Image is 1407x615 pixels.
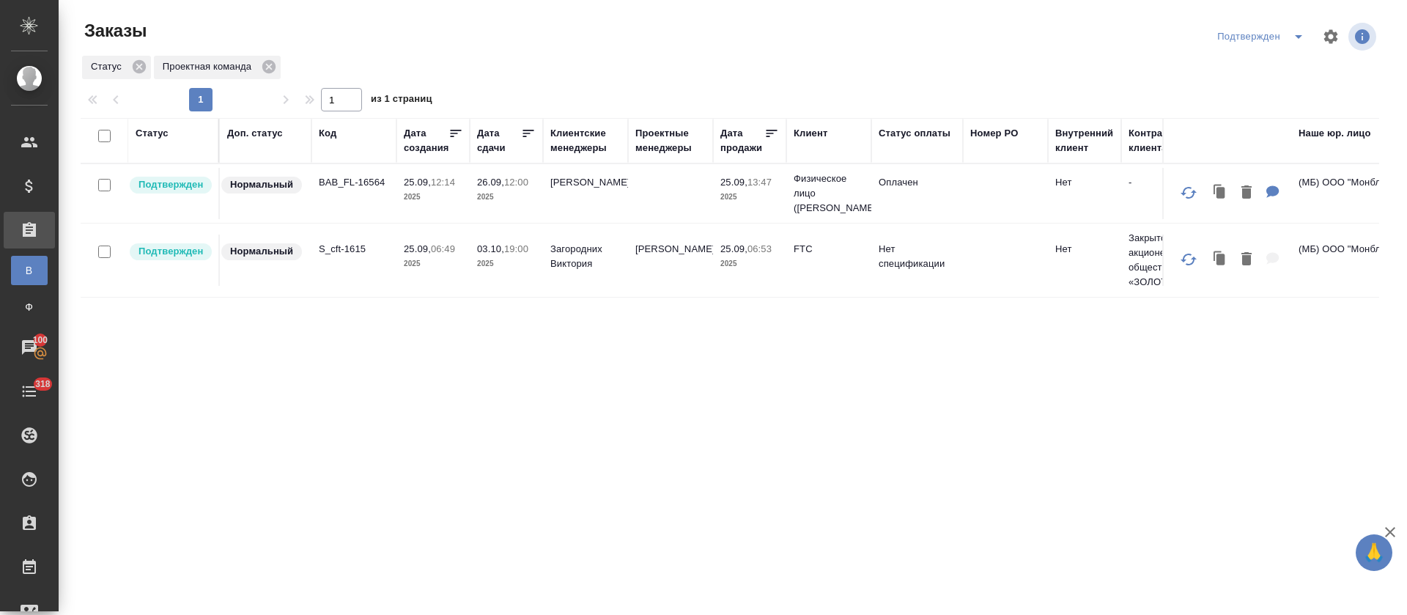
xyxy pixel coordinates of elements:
[1055,242,1114,257] p: Нет
[720,243,747,254] p: 25.09,
[477,126,521,155] div: Дата сдачи
[136,126,169,141] div: Статус
[319,242,389,257] p: S_cft-1615
[404,126,448,155] div: Дата создания
[871,168,963,219] td: Оплачен
[404,190,462,205] p: 2025
[1234,178,1259,208] button: Удалить
[18,300,40,314] span: Ф
[11,292,48,322] a: Ф
[477,190,536,205] p: 2025
[543,168,628,219] td: [PERSON_NAME]
[1214,25,1313,48] div: split button
[11,256,48,285] a: В
[794,242,864,257] p: FTC
[230,177,293,192] p: Нормальный
[1348,23,1379,51] span: Посмотреть информацию
[477,257,536,271] p: 2025
[477,177,504,188] p: 26.09,
[82,56,151,79] div: Статус
[431,177,455,188] p: 12:14
[879,126,950,141] div: Статус оплаты
[543,235,628,286] td: Загородних Виктория
[26,377,59,391] span: 318
[91,59,127,74] p: Статус
[18,263,40,278] span: В
[720,257,779,271] p: 2025
[1129,175,1199,190] p: -
[477,243,504,254] p: 03.10,
[1171,242,1206,277] button: Обновить
[154,56,281,79] div: Проектная команда
[720,126,764,155] div: Дата продажи
[1313,19,1348,54] span: Настроить таблицу
[1129,231,1199,290] p: Закрытое акционерное общество «ЗОЛОТА...
[163,59,256,74] p: Проектная команда
[227,126,283,141] div: Доп. статус
[404,177,431,188] p: 25.09,
[81,19,147,43] span: Заказы
[139,177,203,192] p: Подтвержден
[220,242,304,262] div: Статус по умолчанию для стандартных заказов
[404,257,462,271] p: 2025
[504,243,528,254] p: 19:00
[220,175,304,195] div: Статус по умолчанию для стандартных заказов
[1206,178,1234,208] button: Клонировать
[747,243,772,254] p: 06:53
[747,177,772,188] p: 13:47
[720,177,747,188] p: 25.09,
[319,126,336,141] div: Код
[371,90,432,111] span: из 1 страниц
[1206,245,1234,275] button: Клонировать
[319,175,389,190] p: BAB_FL-16564
[431,243,455,254] p: 06:49
[128,242,211,262] div: Выставляет КМ после уточнения всех необходимых деталей и получения согласия клиента на запуск. С ...
[1356,534,1392,571] button: 🙏
[720,190,779,205] p: 2025
[4,373,55,410] a: 318
[635,126,706,155] div: Проектные менеджеры
[628,235,713,286] td: [PERSON_NAME]
[230,244,293,259] p: Нормальный
[1055,126,1114,155] div: Внутренний клиент
[1129,126,1199,155] div: Контрагент клиента
[504,177,528,188] p: 12:00
[128,175,211,195] div: Выставляет КМ после уточнения всех необходимых деталей и получения согласия клиента на запуск. С ...
[794,126,827,141] div: Клиент
[404,243,431,254] p: 25.09,
[550,126,621,155] div: Клиентские менеджеры
[1171,175,1206,210] button: Обновить
[1362,537,1386,568] span: 🙏
[970,126,1018,141] div: Номер PO
[1234,245,1259,275] button: Удалить
[1299,126,1371,141] div: Наше юр. лицо
[4,329,55,366] a: 100
[794,172,864,216] p: Физическое лицо ([PERSON_NAME])
[1055,175,1114,190] p: Нет
[139,244,203,259] p: Подтвержден
[871,235,963,286] td: Нет спецификации
[24,333,57,347] span: 100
